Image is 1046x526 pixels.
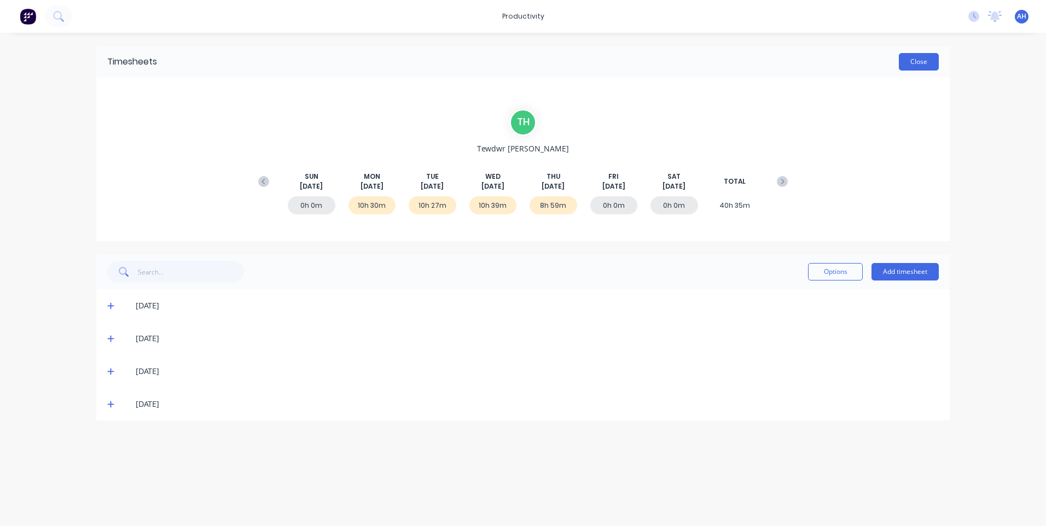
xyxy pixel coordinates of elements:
span: [DATE] [300,182,323,191]
div: 0h 0m [590,196,638,214]
img: Factory [20,8,36,25]
span: TUE [426,172,439,182]
span: [DATE] [481,182,504,191]
button: Close [899,53,939,71]
span: SAT [667,172,681,182]
div: 40h 35m [711,196,759,214]
span: WED [485,172,501,182]
span: AH [1017,11,1026,21]
div: productivity [497,8,550,25]
div: 10h 27m [409,196,456,214]
div: 0h 0m [650,196,698,214]
div: T H [509,109,537,136]
button: Options [808,263,863,280]
span: [DATE] [663,182,685,191]
div: 0h 0m [288,196,335,214]
span: FRI [608,172,619,182]
span: TOTAL [724,177,746,186]
span: MON [364,172,380,182]
span: [DATE] [542,182,565,191]
div: Timesheets [107,55,157,68]
div: 10h 39m [469,196,517,214]
button: Add timesheet [871,263,939,280]
span: [DATE] [602,182,625,191]
input: Search... [138,261,245,283]
span: Tewdwr [PERSON_NAME] [477,143,569,154]
span: [DATE] [361,182,383,191]
span: [DATE] [421,182,444,191]
span: SUN [305,172,318,182]
div: [DATE] [136,398,939,410]
div: 8h 59m [530,196,577,214]
div: [DATE] [136,332,939,344]
div: 10h 30m [348,196,396,214]
div: [DATE] [136,300,939,312]
span: THU [547,172,560,182]
div: [DATE] [136,365,939,377]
